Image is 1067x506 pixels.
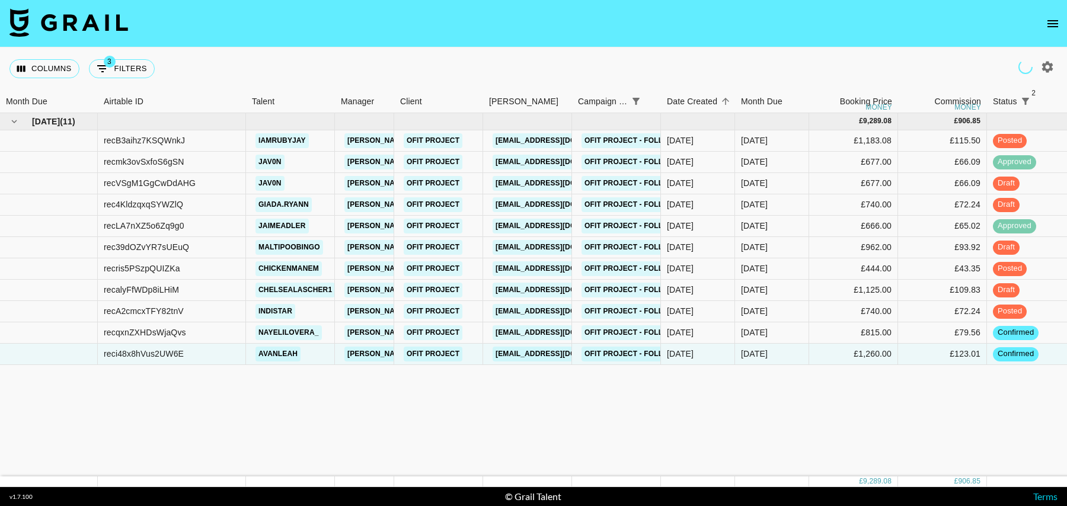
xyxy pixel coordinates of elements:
div: £962.00 [809,237,898,258]
a: Ofit Project [404,219,462,233]
a: Ofit Project - Follow Me Sound Promo [582,219,749,233]
button: Show filters [628,93,644,110]
a: [PERSON_NAME][EMAIL_ADDRESS][DOMAIN_NAME] [344,261,538,276]
div: Booker [483,90,572,113]
div: Manager [335,90,394,113]
div: 06/08/2025 [667,134,694,146]
span: approved [993,156,1036,168]
div: Aug '25 [741,156,768,168]
button: Show filters [89,59,155,78]
button: open drawer [1041,12,1065,36]
a: [EMAIL_ADDRESS][DOMAIN_NAME] [493,325,625,340]
span: confirmed [993,327,1039,338]
div: 906.85 [958,116,980,126]
div: £65.02 [898,216,987,237]
div: recmk3ovSxfoS6gSN [104,156,184,168]
span: draft [993,284,1020,296]
button: Sort [717,93,734,110]
div: £815.00 [809,322,898,344]
div: Airtable ID [98,90,246,113]
div: Aug '25 [741,348,768,360]
div: recVSgM1GgCwDdAHG [104,177,196,189]
a: Ofit Project [404,240,462,255]
div: Aug '25 [741,284,768,296]
div: [PERSON_NAME] [489,90,558,113]
div: Aug '25 [741,134,768,146]
span: posted [993,306,1027,317]
div: 06/08/2025 [667,156,694,168]
button: Sort [1034,93,1050,110]
a: [EMAIL_ADDRESS][DOMAIN_NAME] [493,219,625,233]
a: [EMAIL_ADDRESS][DOMAIN_NAME] [493,197,625,212]
span: [DATE] [32,116,60,127]
div: Airtable ID [104,90,143,113]
div: 28/08/2025 [667,348,694,360]
a: Ofit Project - Follow Me Sound Promo [582,304,749,319]
div: Booking Price [840,90,892,113]
div: Status [993,90,1017,113]
div: 9,289.08 [863,476,892,486]
div: Talent [252,90,274,113]
div: 28/08/2025 [667,326,694,338]
a: [EMAIL_ADDRESS][DOMAIN_NAME] [493,133,625,148]
div: Manager [341,90,374,113]
div: 2 active filters [1017,93,1034,110]
div: recqxnZXHDsWjaQvs [104,326,186,338]
div: £79.56 [898,322,987,344]
div: 06/08/2025 [667,177,694,189]
div: Month Due [6,90,47,113]
div: £740.00 [809,194,898,216]
a: [EMAIL_ADDRESS][DOMAIN_NAME] [493,304,625,319]
a: jaimeadler [255,219,309,233]
div: Commission [934,90,981,113]
div: £740.00 [809,301,898,322]
a: Ofit Project [404,261,462,276]
button: Select columns [9,59,79,78]
div: Date Created [667,90,717,113]
div: £666.00 [809,216,898,237]
div: £1,125.00 [809,280,898,301]
a: Ofit Project - Follow Me Sound Promo [582,347,749,361]
div: £ [859,476,863,486]
a: Ofit Project - Follow Me Sound Promo [582,240,749,255]
a: [PERSON_NAME][EMAIL_ADDRESS][DOMAIN_NAME] [344,240,538,255]
div: Aug '25 [741,262,768,274]
div: Aug '25 [741,241,768,253]
div: £ [954,116,959,126]
a: [PERSON_NAME][EMAIL_ADDRESS][DOMAIN_NAME] [344,347,538,361]
div: £677.00 [809,152,898,173]
div: £115.50 [898,130,987,152]
a: Ofit Project - Follow Me Sound Promo [582,261,749,276]
div: Aug '25 [741,326,768,338]
span: confirmed [993,348,1039,360]
a: nayelilovera_ [255,325,322,340]
a: chelsealascher1 [255,283,335,297]
div: £1,260.00 [809,344,898,365]
div: £ [954,476,959,486]
a: Ofit Project - Follow Me [582,155,691,169]
div: money [954,104,981,111]
a: Ofit Project - Follow Me [582,133,691,148]
a: [PERSON_NAME][EMAIL_ADDRESS][DOMAIN_NAME] [344,133,538,148]
a: [EMAIL_ADDRESS][DOMAIN_NAME] [493,283,625,297]
a: [PERSON_NAME][EMAIL_ADDRESS][DOMAIN_NAME] [344,176,538,191]
div: £444.00 [809,258,898,280]
span: posted [993,135,1027,146]
a: Ofit Project [404,347,462,361]
span: draft [993,178,1020,189]
div: recLA7nXZ5o6Zq9g0 [104,220,184,232]
a: chickenmanem [255,261,322,276]
a: jav0n [255,176,285,191]
a: [EMAIL_ADDRESS][DOMAIN_NAME] [493,240,625,255]
div: v 1.7.100 [9,493,33,501]
a: giada.ryann [255,197,312,212]
a: iamrubyjay [255,133,309,148]
img: Grail Talent [9,8,128,37]
div: money [865,104,892,111]
button: Sort [644,93,661,110]
div: Aug '25 [741,305,768,317]
a: [PERSON_NAME][EMAIL_ADDRESS][DOMAIN_NAME] [344,197,538,212]
div: Aug '25 [741,220,768,232]
span: ( 11 ) [60,116,75,127]
div: £1,183.08 [809,130,898,152]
